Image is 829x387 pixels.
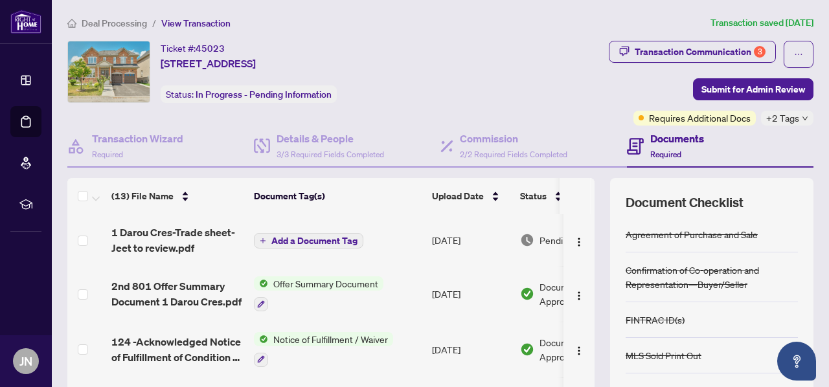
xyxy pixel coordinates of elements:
th: Upload Date [427,178,515,214]
span: Deal Processing [82,17,147,29]
th: Document Tag(s) [249,178,427,214]
img: Logo [574,291,584,301]
h4: Documents [650,131,704,146]
span: down [802,115,808,122]
div: Status: [161,85,337,103]
span: View Transaction [161,17,231,29]
span: Add a Document Tag [271,236,358,245]
span: Upload Date [432,189,484,203]
button: Add a Document Tag [254,233,363,249]
span: +2 Tags [766,111,799,126]
span: 2/2 Required Fields Completed [460,149,567,159]
img: Status Icon [254,276,268,291]
span: Notice of Fulfillment / Waiver [268,332,393,346]
img: Logo [574,346,584,356]
img: Logo [574,237,584,247]
span: (13) File Name [111,189,174,203]
div: FINTRAC ID(s) [626,313,685,327]
span: Offer Summary Document [268,276,383,291]
td: [DATE] [427,322,515,377]
span: Status [520,189,547,203]
h4: Transaction Wizard [92,131,183,146]
div: Agreement of Purchase and Sale [626,227,758,241]
h4: Details & People [277,131,384,146]
span: In Progress - Pending Information [196,89,332,100]
span: JN [19,352,32,370]
button: Logo [569,339,589,360]
div: Ticket #: [161,41,225,56]
img: Document Status [520,342,534,357]
span: home [67,19,76,28]
span: [STREET_ADDRESS] [161,56,256,71]
img: Document Status [520,287,534,301]
td: [DATE] [427,214,515,266]
th: Status [515,178,625,214]
span: plus [260,238,266,244]
span: Required [650,149,681,159]
button: Submit for Admin Review [693,78,813,100]
div: Confirmation of Co-operation and Representation—Buyer/Seller [626,263,798,291]
span: 3/3 Required Fields Completed [277,149,384,159]
span: 2nd 801 Offer Summary Document 1 Darou Cres.pdf [111,278,244,309]
li: / [152,16,156,30]
td: [DATE] [427,266,515,322]
button: Transaction Communication3 [609,41,776,63]
span: Document Approved [539,335,620,364]
span: Submit for Admin Review [701,79,805,100]
h4: Commission [460,131,567,146]
button: Open asap [777,342,816,381]
button: Logo [569,230,589,250]
span: Document Checklist [626,193,744,212]
button: Status IconNotice of Fulfillment / Waiver [254,332,393,367]
span: Requires Additional Docs [649,111,751,125]
button: Status IconOffer Summary Document [254,276,383,311]
button: Logo [569,283,589,304]
div: MLS Sold Print Out [626,348,701,362]
span: Required [92,149,123,159]
article: Transaction saved [DATE] [710,16,813,30]
img: IMG-W12248720_1.jpg [68,41,150,102]
span: 45023 [196,43,225,54]
span: ellipsis [794,50,803,59]
div: Transaction Communication [635,41,766,62]
img: Document Status [520,233,534,247]
div: 3 [754,46,766,58]
span: Pending Review [539,233,604,247]
span: 124 -Acknowledged Notice of Fulfillment of Condition 1 Darou Cres.pdf [111,334,244,365]
img: logo [10,10,41,34]
img: Status Icon [254,332,268,346]
span: Document Approved [539,280,620,308]
span: 1 Darou Cres-Trade sheet-Jeet to review.pdf [111,225,244,256]
th: (13) File Name [106,178,249,214]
